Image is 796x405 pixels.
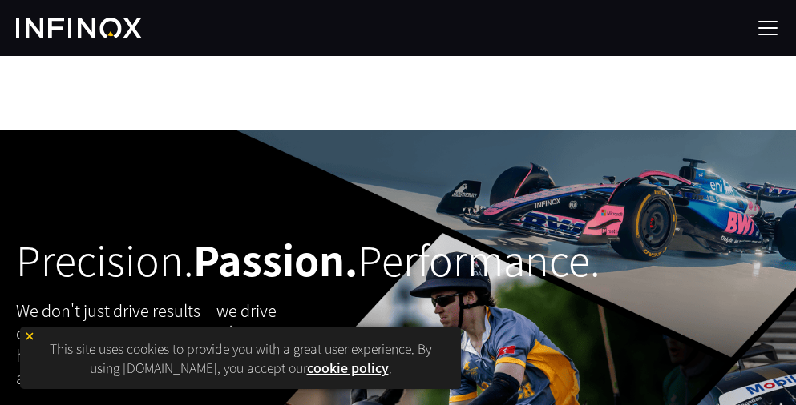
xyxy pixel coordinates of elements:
strong: Passion. [193,230,358,287]
a: cookie policy [307,358,389,377]
h2: Precision. Performance. [16,235,360,283]
img: yellow close icon [24,331,35,342]
p: This site uses cookies to provide you with a great user experience. By using [DOMAIN_NAME], you a... [28,335,453,381]
p: We don't just drive results—we drive champions. Discover INFINOX’s high-performance partnerships ... [16,299,291,389]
